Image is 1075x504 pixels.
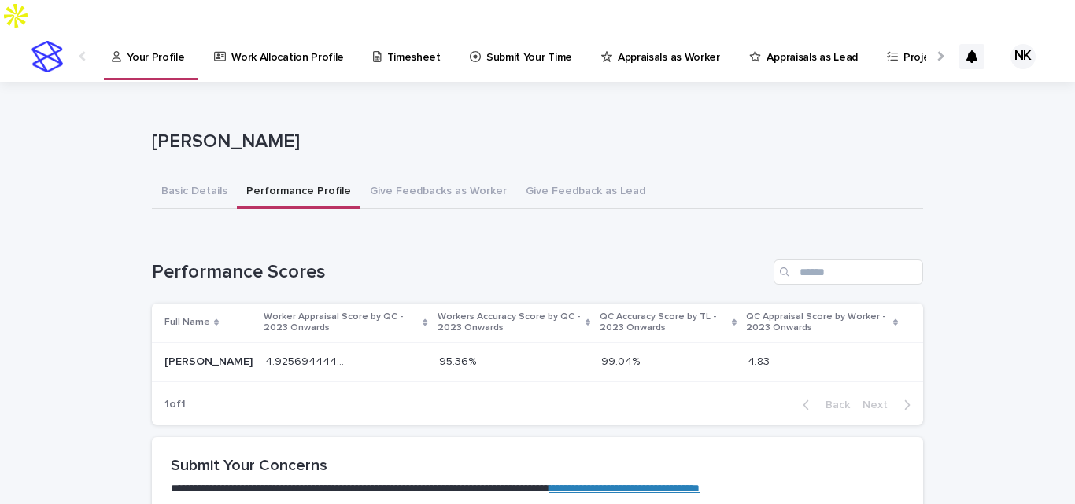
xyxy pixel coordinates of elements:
[516,176,655,209] button: Give Feedback as Lead
[790,398,856,412] button: Back
[164,352,256,369] p: Nabeeha Khattak
[152,385,198,424] p: 1 of 1
[110,31,192,78] a: Your Profile
[127,31,184,64] p: Your Profile
[1010,44,1036,69] div: NK
[152,131,917,153] p: [PERSON_NAME]
[152,261,767,284] h1: Performance Scores
[231,31,344,64] p: Work Allocation Profile
[856,398,923,412] button: Next
[601,352,643,369] p: 99.04%
[438,308,582,337] p: Workers Accuracy Score by QC - 2023 Onwards
[600,31,727,80] a: Appraisals as Worker
[468,31,579,80] a: Submit Your Time
[746,308,889,337] p: QC Appraisal Score by Worker - 2023 Onwards
[774,259,923,285] input: Search
[748,352,773,369] p: 4.83
[265,352,347,369] p: 4.925694444444444
[164,314,210,331] p: Full Name
[618,31,720,64] p: Appraisals as Worker
[152,176,237,209] button: Basic Details
[360,176,516,209] button: Give Feedbacks as Worker
[885,31,952,80] a: Projects
[371,31,448,80] a: Timesheet
[31,41,63,72] img: stacker-logo-s-only.png
[439,352,479,369] p: 95.36%
[387,31,441,64] p: Timesheet
[863,399,897,410] span: Next
[152,342,923,381] tr: [PERSON_NAME][PERSON_NAME] 4.9256944444444444.925694444444444 95.36%95.36% 99.04%99.04% 4.834.83
[212,31,352,80] a: Work Allocation Profile
[767,31,857,64] p: Appraisals as Lead
[171,456,904,475] h2: Submit Your Concerns
[237,176,360,209] button: Performance Profile
[748,31,865,80] a: Appraisals as Lead
[486,31,572,64] p: Submit Your Time
[816,399,850,410] span: Back
[264,308,419,337] p: Worker Appraisal Score by QC - 2023 Onwards
[903,31,945,64] p: Projects
[600,308,728,337] p: QC Accuracy Score by TL - 2023 Onwards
